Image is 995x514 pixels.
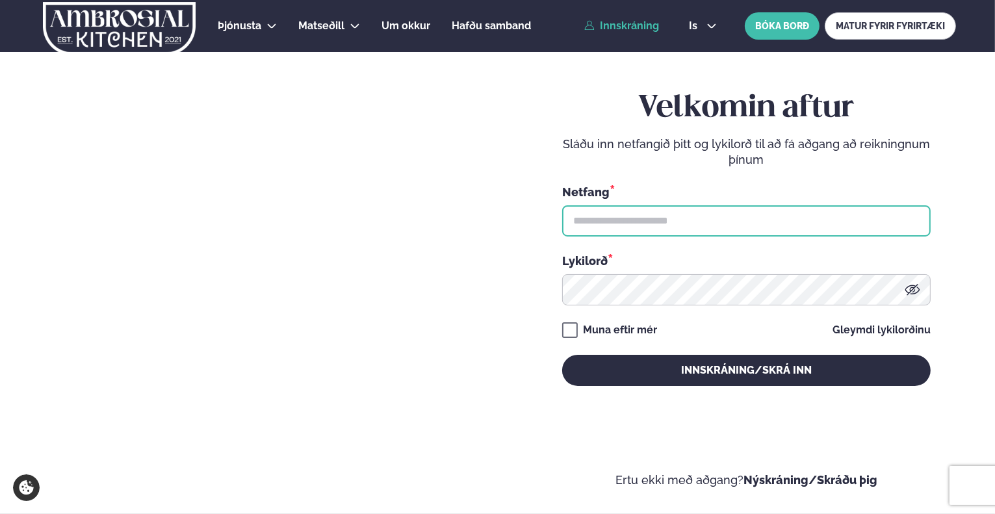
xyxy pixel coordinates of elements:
[298,19,344,32] span: Matseðill
[745,12,820,40] button: BÓKA BORÐ
[689,21,701,31] span: is
[584,20,659,32] a: Innskráning
[381,18,430,34] a: Um okkur
[833,325,931,335] a: Gleymdi lykilorðinu
[562,90,931,127] h2: Velkomin aftur
[678,21,727,31] button: is
[452,18,531,34] a: Hafðu samband
[562,252,931,269] div: Lykilorð
[13,474,40,501] a: Cookie settings
[562,355,931,386] button: Innskráning/Skrá inn
[218,18,261,34] a: Þjónusta
[743,473,877,487] a: Nýskráning/Skráðu þig
[562,136,931,168] p: Sláðu inn netfangið þitt og lykilorð til að fá aðgang að reikningnum þínum
[42,2,197,55] img: logo
[537,472,957,488] p: Ertu ekki með aðgang?
[298,18,344,34] a: Matseðill
[452,19,531,32] span: Hafðu samband
[381,19,430,32] span: Um okkur
[39,280,309,389] h2: Velkomin á Ambrosial kitchen!
[218,19,261,32] span: Þjónusta
[562,183,931,200] div: Netfang
[39,405,309,436] p: Ef eitthvað sameinar fólk, þá er [PERSON_NAME] matarferðalag.
[825,12,956,40] a: MATUR FYRIR FYRIRTÆKI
